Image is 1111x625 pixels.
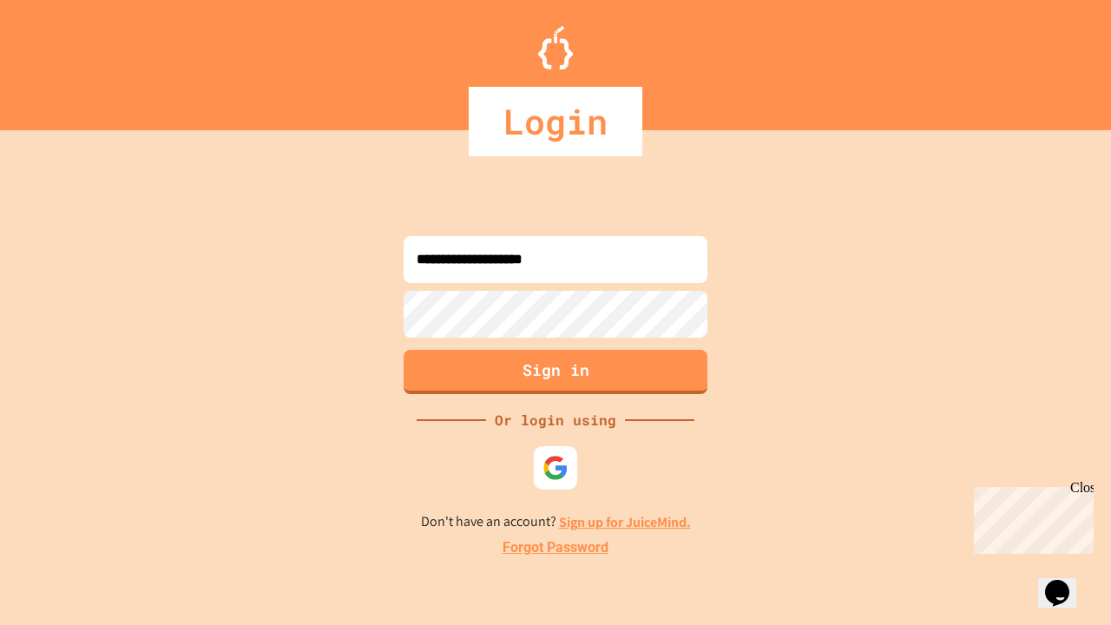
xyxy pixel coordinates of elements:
div: Or login using [486,410,625,431]
p: Don't have an account? [421,511,691,533]
iframe: chat widget [967,480,1094,554]
img: google-icon.svg [542,455,569,481]
button: Sign in [404,350,707,394]
iframe: chat widget [1038,556,1094,608]
img: Logo.svg [538,26,573,69]
a: Forgot Password [503,537,608,558]
div: Chat with us now!Close [7,7,120,110]
div: Login [469,87,642,156]
a: Sign up for JuiceMind. [559,513,691,531]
